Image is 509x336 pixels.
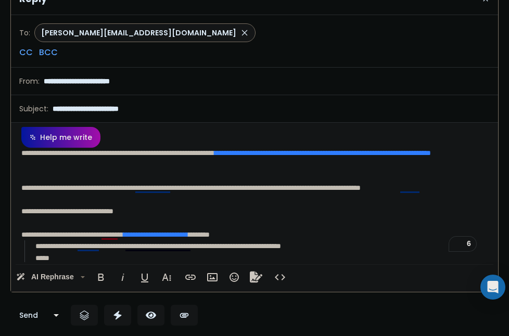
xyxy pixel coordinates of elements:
[21,127,100,148] button: Help me write
[113,267,133,288] button: Italic (Ctrl+I)
[246,267,266,288] button: Signature
[19,76,40,86] p: From:
[10,305,47,326] button: Send
[224,267,244,288] button: Emoticons
[135,267,155,288] button: Underline (Ctrl+U)
[19,104,48,114] p: Subject:
[91,267,111,288] button: Bold (Ctrl+B)
[270,267,290,288] button: Code View
[39,46,58,59] p: BCC
[14,267,87,288] button: AI Rephrase
[29,273,76,281] span: AI Rephrase
[19,46,33,59] p: CC
[19,28,30,38] p: To:
[480,275,505,300] div: Open Intercom Messenger
[41,28,236,38] p: [PERSON_NAME][EMAIL_ADDRESS][DOMAIN_NAME]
